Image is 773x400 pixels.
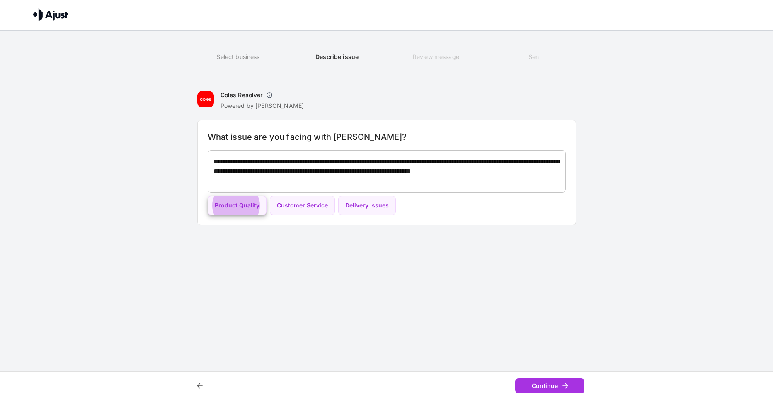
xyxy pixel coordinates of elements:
[485,52,584,61] h6: Sent
[387,52,485,61] h6: Review message
[270,196,335,215] button: Customer Service
[208,130,566,144] h6: What issue are you facing with [PERSON_NAME]?
[197,91,214,107] img: Coles
[221,102,304,110] p: Powered by [PERSON_NAME]
[221,91,263,99] h6: Coles Resolver
[189,52,288,61] h6: Select business
[288,52,386,61] h6: Describe issue
[33,8,68,21] img: Ajust
[515,378,584,394] button: Continue
[338,196,396,215] button: Delivery Issues
[208,196,267,215] button: Product Quality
